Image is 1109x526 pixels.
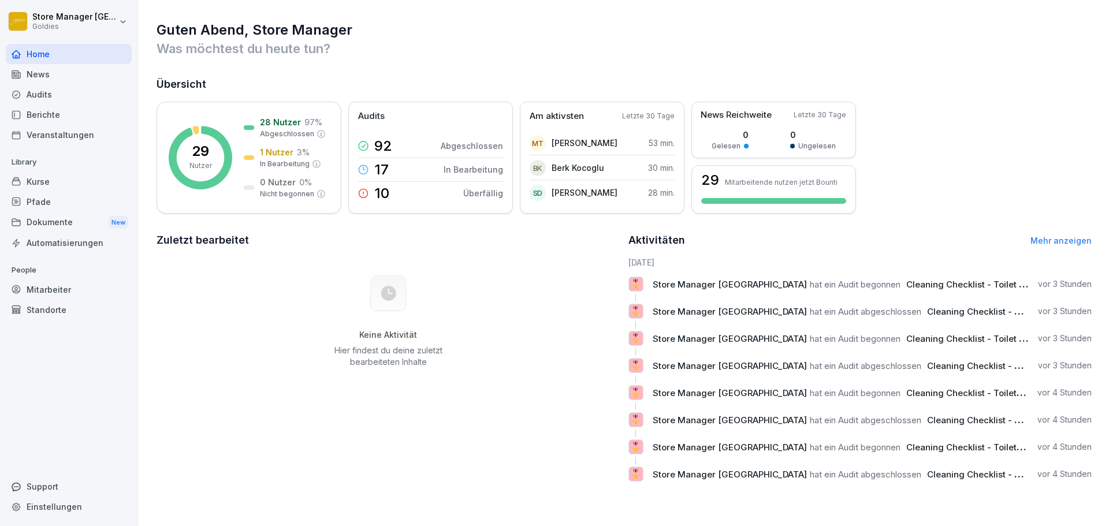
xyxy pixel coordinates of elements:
[1037,441,1092,453] p: vor 4 Stunden
[374,186,389,200] p: 10
[6,84,132,105] a: Audits
[712,141,740,151] p: Gelesen
[1037,414,1092,426] p: vor 4 Stunden
[6,44,132,64] a: Home
[6,64,132,84] a: News
[1038,333,1092,344] p: vor 3 Stunden
[441,140,503,152] p: Abgeschlossen
[701,109,772,122] p: News Reichweite
[374,163,389,177] p: 17
[628,232,685,248] h2: Aktivitäten
[6,279,132,300] a: Mitarbeiter
[6,476,132,497] div: Support
[6,261,132,279] p: People
[927,360,1105,371] span: Cleaning Checklist - Toilet and Guest Area
[6,153,132,171] p: Library
[6,300,132,320] a: Standorte
[530,135,546,151] div: MT
[552,137,617,149] p: [PERSON_NAME]
[927,469,1105,480] span: Cleaning Checklist - Toilet and Guest Area
[649,137,675,149] p: 53 min.
[6,125,132,145] a: Veranstaltungen
[810,306,921,317] span: hat ein Audit abgeschlossen
[810,387,900,398] span: hat ein Audit begonnen
[630,330,641,346] p: 🎖️
[630,412,641,428] p: 🎖️
[32,12,117,22] p: Store Manager [GEOGRAPHIC_DATA]
[927,306,1105,317] span: Cleaning Checklist - Toilet and Guest Area
[530,185,546,201] div: SD
[358,110,385,123] p: Audits
[1038,305,1092,317] p: vor 3 Stunden
[653,442,807,453] span: Store Manager [GEOGRAPHIC_DATA]
[725,178,838,186] p: Mitarbeitende nutzen jetzt Bounti
[810,279,900,290] span: hat ein Audit begonnen
[810,333,900,344] span: hat ein Audit begonnen
[630,357,641,374] p: 🎖️
[6,105,132,125] a: Berichte
[653,469,807,480] span: Store Manager [GEOGRAPHIC_DATA]
[810,360,921,371] span: hat ein Audit abgeschlossen
[630,439,641,455] p: 🎖️
[794,110,846,120] p: Letzte 30 Tage
[712,129,749,141] p: 0
[444,163,503,176] p: In Bearbeitung
[906,333,1084,344] span: Cleaning Checklist - Toilet and Guest Area
[260,129,314,139] p: Abgeschlossen
[653,279,807,290] span: Store Manager [GEOGRAPHIC_DATA]
[552,186,617,199] p: [PERSON_NAME]
[630,276,641,292] p: 🎖️
[192,144,209,158] p: 29
[1038,278,1092,290] p: vor 3 Stunden
[157,232,620,248] h2: Zuletzt bearbeitet
[6,233,132,253] a: Automatisierungen
[330,330,446,340] h5: Keine Aktivität
[6,212,132,233] div: Dokumente
[906,387,1084,398] span: Cleaning Checklist - Toilet and Guest Area
[260,176,296,188] p: 0 Nutzer
[157,76,1092,92] h2: Übersicht
[1030,236,1092,245] a: Mehr anzeigen
[374,139,392,153] p: 92
[1038,360,1092,371] p: vor 3 Stunden
[622,111,675,121] p: Letzte 30 Tage
[109,216,128,229] div: New
[6,192,132,212] a: Pfade
[653,306,807,317] span: Store Manager [GEOGRAPHIC_DATA]
[157,39,1092,58] p: Was möchtest du heute tun?
[463,187,503,199] p: Überfällig
[530,160,546,176] div: BK
[552,162,604,174] p: Berk Kocoglu
[798,141,836,151] p: Ungelesen
[701,173,719,187] h3: 29
[6,497,132,517] a: Einstellungen
[790,129,836,141] p: 0
[260,189,314,199] p: Nicht begonnen
[653,360,807,371] span: Store Manager [GEOGRAPHIC_DATA]
[927,415,1105,426] span: Cleaning Checklist - Toilet and Guest Area
[810,469,921,480] span: hat ein Audit abgeschlossen
[653,333,807,344] span: Store Manager [GEOGRAPHIC_DATA]
[6,212,132,233] a: DokumenteNew
[330,345,446,368] p: Hier findest du deine zuletzt bearbeiteten Inhalte
[630,385,641,401] p: 🎖️
[648,162,675,174] p: 30 min.
[810,442,900,453] span: hat ein Audit begonnen
[6,171,132,192] a: Kurse
[260,159,310,169] p: In Bearbeitung
[630,466,641,482] p: 🎖️
[530,110,584,123] p: Am aktivsten
[32,23,117,31] p: Goldies
[628,256,1092,268] h6: [DATE]
[630,303,641,319] p: 🎖️
[653,387,807,398] span: Store Manager [GEOGRAPHIC_DATA]
[906,279,1084,290] span: Cleaning Checklist - Toilet and Guest Area
[810,415,921,426] span: hat ein Audit abgeschlossen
